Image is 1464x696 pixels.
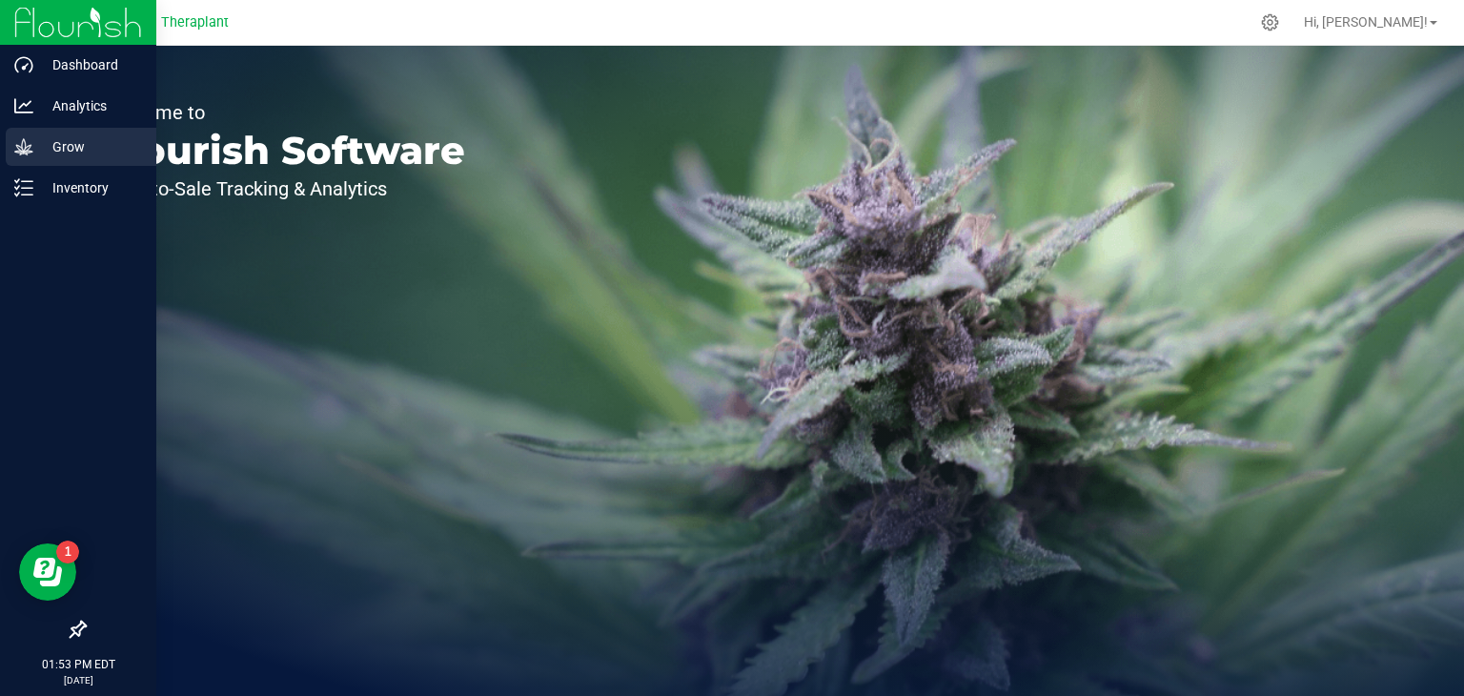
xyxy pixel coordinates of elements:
[14,96,33,115] inline-svg: Analytics
[33,53,148,76] p: Dashboard
[14,55,33,74] inline-svg: Dashboard
[9,673,148,687] p: [DATE]
[9,656,148,673] p: 01:53 PM EDT
[33,135,148,158] p: Grow
[56,541,79,563] iframe: Resource center unread badge
[103,132,465,170] p: Flourish Software
[14,178,33,197] inline-svg: Inventory
[14,137,33,156] inline-svg: Grow
[103,103,465,122] p: Welcome to
[33,176,148,199] p: Inventory
[33,94,148,117] p: Analytics
[19,543,76,601] iframe: Resource center
[1258,13,1282,31] div: Manage settings
[1304,14,1428,30] span: Hi, [PERSON_NAME]!
[103,179,465,198] p: Seed-to-Sale Tracking & Analytics
[161,14,229,31] span: Theraplant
